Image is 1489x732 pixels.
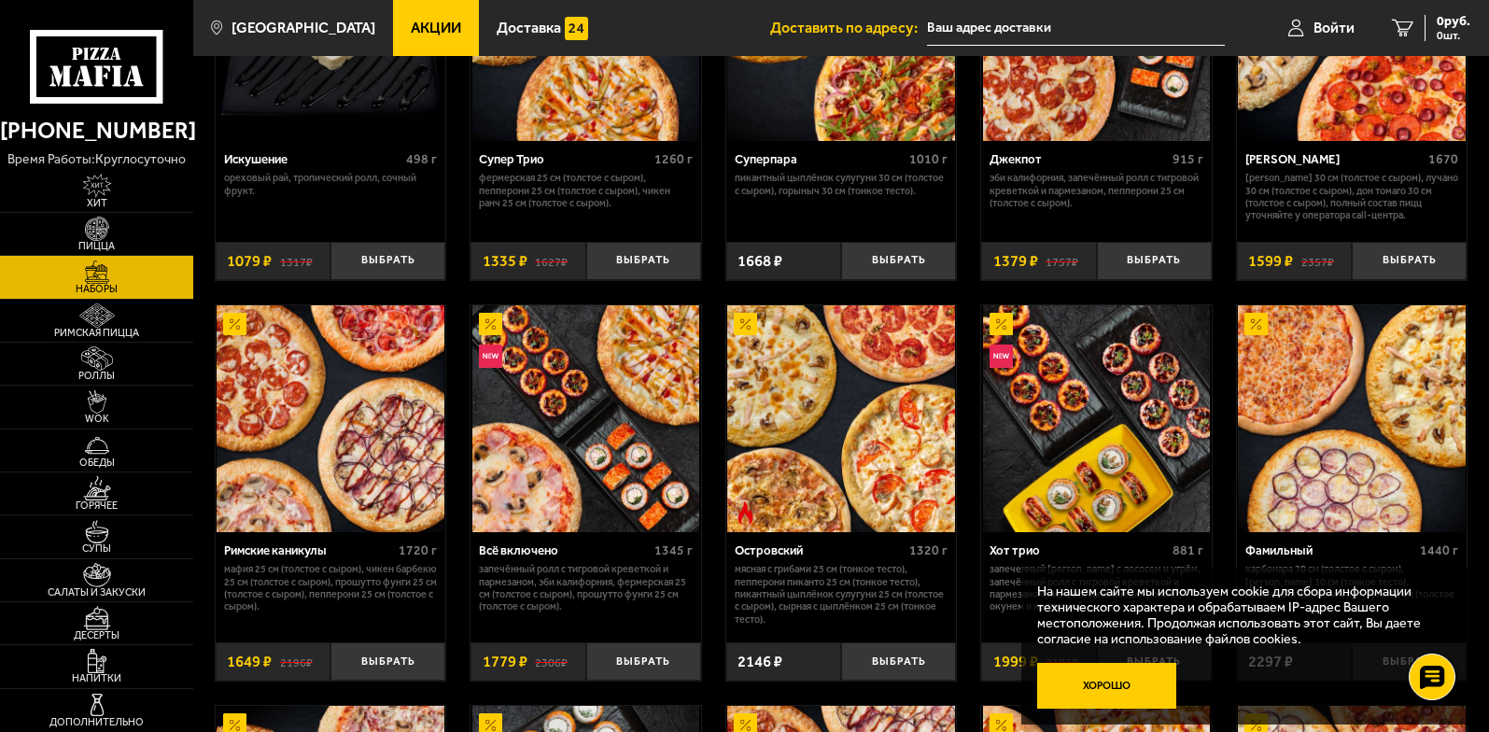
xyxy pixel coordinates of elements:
s: 2357 ₽ [1301,253,1334,269]
span: 881 г [1173,542,1203,558]
span: 1335 ₽ [483,253,527,269]
a: АкционныйНовинкаВсё включено [471,305,701,532]
img: Хот трио [983,305,1210,532]
p: Мафия 25 см (толстое с сыром), Чикен Барбекю 25 см (толстое с сыром), Прошутто Фунги 25 см (толст... [224,563,437,612]
p: На нашем сайте мы используем cookie для сбора информации технического характера и обрабатываем IP... [1037,584,1441,648]
img: Всё включено [472,305,699,532]
input: Ваш адрес доставки [927,11,1225,46]
img: Акционный [479,313,502,336]
span: 1320 г [909,542,948,558]
span: 1670 [1428,151,1458,167]
button: Выбрать [586,642,701,681]
p: Ореховый рай, Тропический ролл, Сочный фрукт. [224,172,437,197]
div: [PERSON_NAME] [1245,152,1424,167]
div: Джекпот [990,152,1167,167]
div: Искушение [224,152,401,167]
button: Выбрать [330,642,445,681]
span: 2146 ₽ [737,654,782,669]
a: АкционныйОстрое блюдоОстровский [726,305,957,532]
span: 498 г [406,151,437,167]
span: 0 руб. [1437,15,1470,28]
img: Акционный [734,313,757,336]
s: 2196 ₽ [280,654,313,669]
button: Выбрать [1352,242,1467,280]
span: 1379 ₽ [993,253,1038,269]
a: АкционныйРимские каникулы [216,305,446,532]
p: Запечённый ролл с тигровой креветкой и пармезаном, Эби Калифорния, Фермерская 25 см (толстое с сы... [479,563,692,612]
button: Выбрать [330,242,445,280]
img: Акционный [1244,313,1268,336]
p: Эби Калифорния, Запечённый ролл с тигровой креветкой и пармезаном, Пепперони 25 см (толстое с сыр... [990,172,1202,209]
img: Островский [727,305,954,532]
img: Новинка [990,345,1013,368]
span: 1440 г [1420,542,1458,558]
img: Новинка [479,345,502,368]
p: Карбонара 30 см (толстое с сыром), [PERSON_NAME] 30 см (тонкое тесто), Пикантный цыплёнок сулугун... [1245,563,1458,612]
span: 1649 ₽ [227,654,272,669]
button: Хорошо [1037,663,1177,710]
img: Острое блюдо [734,501,757,525]
span: Доставить по адресу: [770,21,927,35]
span: [GEOGRAPHIC_DATA] [232,21,375,35]
img: Акционный [223,313,246,336]
div: Римские каникулы [224,543,394,558]
s: 1317 ₽ [280,253,313,269]
div: Всё включено [479,543,649,558]
p: Фермерская 25 см (толстое с сыром), Пепперони 25 см (толстое с сыром), Чикен Ранч 25 см (толстое ... [479,172,692,209]
span: Акции [411,21,461,35]
p: Пикантный цыплёнок сулугуни 30 см (толстое с сыром), Горыныч 30 см (тонкое тесто). [735,172,948,197]
span: Войти [1313,21,1355,35]
span: Доставка [497,21,561,35]
span: 1079 ₽ [227,253,272,269]
a: АкционныйФамильный [1237,305,1468,532]
button: Выбрать [586,242,701,280]
span: 1779 ₽ [483,654,527,669]
div: Хот трио [990,543,1167,558]
span: 1599 ₽ [1248,253,1293,269]
img: Фамильный [1238,305,1465,532]
p: [PERSON_NAME] 30 см (толстое с сыром), Лучано 30 см (толстое с сыром), Дон Томаго 30 см (толстое ... [1245,172,1458,221]
p: Мясная с грибами 25 см (тонкое тесто), Пепперони Пиканто 25 см (тонкое тесто), Пикантный цыплёнок... [735,563,948,625]
a: АкционныйНовинкаХот трио [981,305,1212,532]
span: 1260 г [654,151,693,167]
span: 1720 г [399,542,437,558]
span: 1999 ₽ [993,654,1038,669]
span: 0 шт. [1437,30,1470,41]
s: 2306 ₽ [535,654,568,669]
p: Запеченный [PERSON_NAME] с лососем и угрём, Запечённый ролл с тигровой креветкой и пармезаном, Не... [990,563,1202,612]
button: Выбрать [1097,242,1212,280]
button: Выбрать [841,642,956,681]
div: Суперпара [735,152,905,167]
span: 1010 г [909,151,948,167]
img: Акционный [990,313,1013,336]
button: Выбрать [841,242,956,280]
div: Супер Трио [479,152,649,167]
img: Римские каникулы [217,305,443,532]
div: Островский [735,543,905,558]
s: 1627 ₽ [535,253,568,269]
span: 915 г [1173,151,1203,167]
span: 1668 ₽ [737,253,782,269]
img: 15daf4d41897b9f0e9f617042186c801.svg [565,17,588,40]
div: Фамильный [1245,543,1415,558]
s: 1757 ₽ [1046,253,1078,269]
span: 1345 г [654,542,693,558]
